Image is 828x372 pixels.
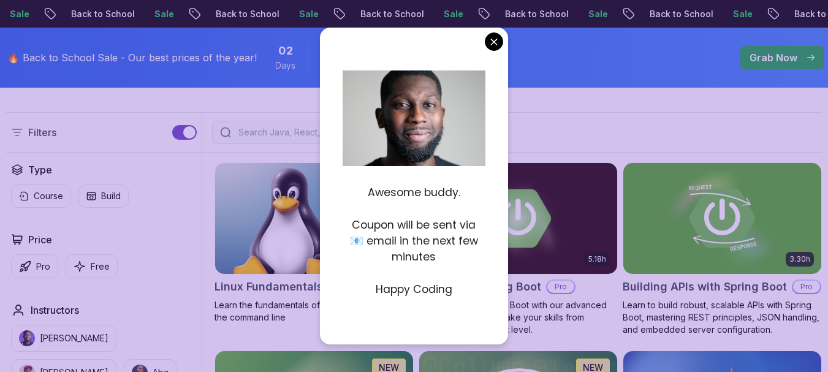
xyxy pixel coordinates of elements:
[34,190,63,202] p: Course
[623,278,787,295] h2: Building APIs with Spring Boot
[11,184,71,208] button: Course
[623,299,822,336] p: Learn to build robust, scalable APIs with Spring Boot, mastering REST principles, JSON handling, ...
[419,162,618,336] a: Advanced Spring Boot card5.18hAdvanced Spring BootProDive deep into Spring Boot with our advanced...
[11,254,58,278] button: Pro
[31,303,79,317] h2: Instructors
[623,162,822,336] a: Building APIs with Spring Boot card3.30hBuilding APIs with Spring BootProLearn to build robust, s...
[236,126,498,139] input: Search Java, React, Spring boot ...
[750,50,797,65] p: Grab Now
[36,260,50,273] p: Pro
[793,281,820,293] p: Pro
[623,8,707,20] p: Back to School
[707,8,746,20] p: Sale
[40,332,108,344] p: [PERSON_NAME]
[28,232,52,247] h2: Price
[215,162,414,324] a: Linux Fundamentals card6.00hLinux FundamentalsProLearn the fundamentals of Linux and how to use t...
[91,260,110,273] p: Free
[28,162,52,177] h2: Type
[66,254,118,278] button: Free
[547,281,574,293] p: Pro
[45,8,128,20] p: Back to School
[78,184,129,208] button: Build
[278,42,293,59] span: 2 Days
[101,190,121,202] p: Build
[479,8,562,20] p: Back to School
[7,50,257,65] p: 🔥 Back to School Sale - Our best prices of the year!
[273,8,312,20] p: Sale
[275,59,295,72] span: Days
[215,299,414,324] p: Learn the fundamentals of Linux and how to use the command line
[19,330,35,346] img: instructor img
[189,8,273,20] p: Back to School
[215,163,413,274] img: Linux Fundamentals card
[417,8,457,20] p: Sale
[128,8,167,20] p: Sale
[588,254,606,264] p: 5.18h
[28,125,56,140] p: Filters
[419,163,617,274] img: Advanced Spring Boot card
[623,163,821,274] img: Building APIs with Spring Boot card
[11,325,116,352] button: instructor img[PERSON_NAME]
[419,299,618,336] p: Dive deep into Spring Boot with our advanced course, designed to take your skills from intermedia...
[562,8,601,20] p: Sale
[789,254,810,264] p: 3.30h
[334,8,417,20] p: Back to School
[215,278,323,295] h2: Linux Fundamentals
